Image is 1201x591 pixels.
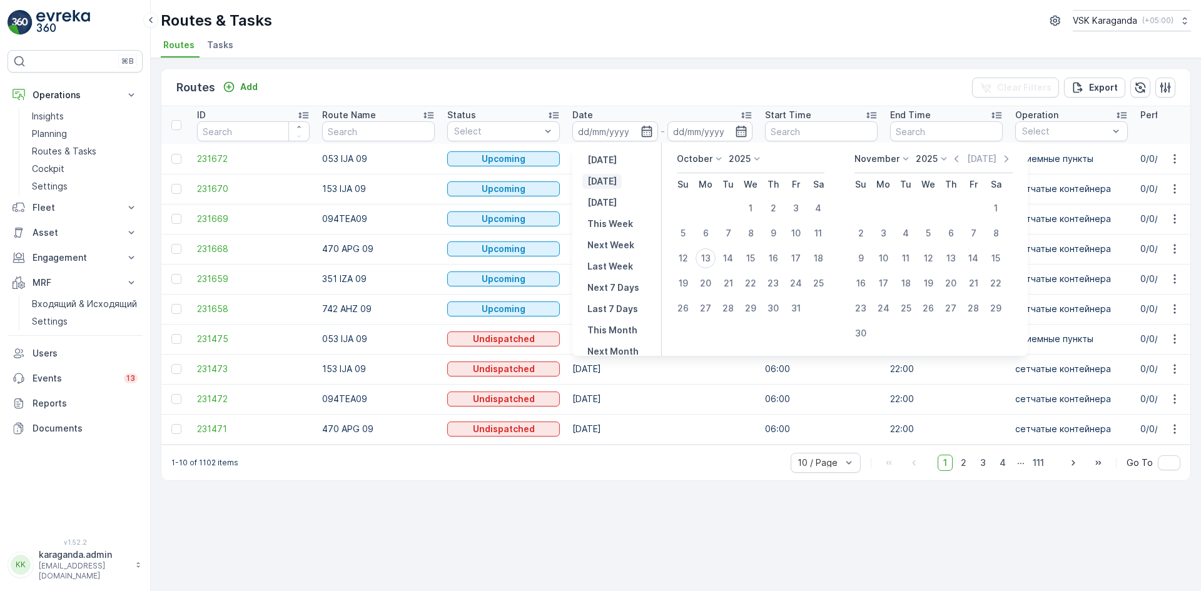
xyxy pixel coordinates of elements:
[32,180,68,193] p: Settings
[673,273,693,293] div: 19
[729,153,751,165] p: 2025
[696,248,716,268] div: 13
[8,391,143,416] a: Reports
[587,239,634,251] p: Next Week
[32,315,68,328] p: Settings
[33,372,116,385] p: Events
[587,196,617,209] p: [DATE]
[784,173,807,196] th: Friday
[582,280,644,295] button: Next 7 Days
[197,393,310,405] span: 231472
[916,153,938,165] p: 2025
[763,298,783,318] div: 30
[566,384,759,414] td: [DATE]
[33,89,118,101] p: Operations
[786,198,806,218] div: 3
[763,198,783,218] div: 2
[786,298,806,318] div: 31
[36,10,90,35] img: logo_light-DOdMpM7g.png
[1015,213,1128,225] p: сетчатыe контейнера
[1140,109,1196,121] p: Performance
[8,270,143,295] button: MRF
[851,298,871,318] div: 23
[121,56,134,66] p: ⌘B
[473,393,535,405] p: Undispatched
[27,295,143,313] a: Входящий & Исходящий
[11,555,31,575] div: KK
[447,241,560,256] button: Upcoming
[197,213,310,225] span: 231669
[473,423,535,435] p: Undispatched
[890,363,1003,375] p: 22:00
[918,223,938,243] div: 5
[482,303,525,315] p: Upcoming
[482,153,525,165] p: Upcoming
[1015,393,1128,405] p: сетчатыe контейнера
[763,248,783,268] div: 16
[197,333,310,345] a: 231475
[765,121,878,141] input: Search
[566,354,759,384] td: [DATE]
[808,198,828,218] div: 4
[27,108,143,125] a: Insights
[171,394,181,404] div: Toggle Row Selected
[197,423,310,435] a: 231471
[197,243,310,255] span: 231668
[39,548,129,561] p: karaganda.admin
[849,173,872,196] th: Sunday
[447,391,560,407] button: Undispatched
[582,216,638,231] button: This Week
[938,455,953,471] span: 1
[587,175,617,188] p: [DATE]
[963,273,983,293] div: 21
[1089,81,1118,94] p: Export
[918,273,938,293] div: 19
[171,244,181,254] div: Toggle Row Selected
[955,455,972,471] span: 2
[566,414,759,444] td: [DATE]
[197,273,310,285] a: 231659
[587,260,633,273] p: Last Week
[447,181,560,196] button: Upcoming
[741,248,761,268] div: 15
[322,393,435,405] p: 094TEA09
[873,223,893,243] div: 3
[582,153,622,168] button: Yesterday
[941,273,961,293] div: 20
[572,121,658,141] input: dd/mm/yyyy
[8,220,143,245] button: Asset
[918,298,938,318] div: 26
[694,173,717,196] th: Monday
[171,274,181,284] div: Toggle Row Selected
[322,273,435,285] p: 351 IZA 09
[582,323,642,338] button: This Month
[673,223,693,243] div: 5
[890,121,1003,141] input: Search
[572,109,593,121] p: Date
[718,298,738,318] div: 28
[33,422,138,435] p: Documents
[171,334,181,344] div: Toggle Row Selected
[718,248,738,268] div: 14
[587,281,639,294] p: Next 7 Days
[786,223,806,243] div: 10
[696,298,716,318] div: 27
[896,298,916,318] div: 25
[1064,78,1125,98] button: Export
[967,153,996,165] p: [DATE]
[27,178,143,195] a: Settings
[786,248,806,268] div: 17
[972,78,1059,98] button: Clear Filters
[741,298,761,318] div: 29
[1142,16,1173,26] p: ( +05:00 )
[482,273,525,285] p: Upcoming
[218,79,263,94] button: Add
[986,248,1006,268] div: 15
[808,223,828,243] div: 11
[8,548,143,581] button: KKkaraganda.admin[EMAIL_ADDRESS][DOMAIN_NAME]
[1015,273,1128,285] p: сетчатыe контейнера
[739,173,762,196] th: Wednesday
[32,110,64,123] p: Insights
[8,538,143,546] span: v 1.52.2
